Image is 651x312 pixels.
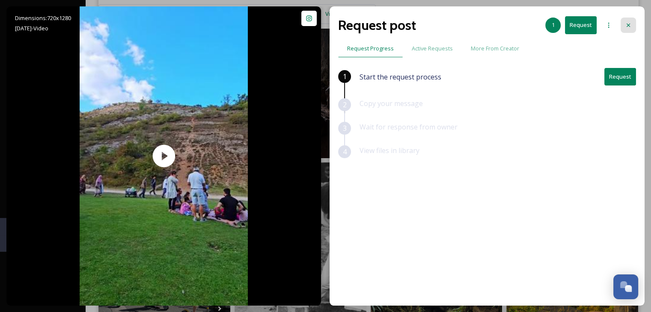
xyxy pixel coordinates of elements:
span: [DATE] - Video [15,24,48,32]
span: Copy your message [360,99,423,108]
button: Open Chat [613,274,638,299]
h2: Request post [338,15,416,35]
span: 1 [343,71,347,82]
img: thumbnail [80,6,248,306]
span: More From Creator [471,44,519,53]
span: View files in library [360,146,419,155]
button: Request [604,68,636,85]
span: 2 [343,100,347,110]
span: Start the request process [360,72,441,82]
span: 4 [343,147,347,157]
button: Request [565,16,597,34]
span: Active Requests [412,44,453,53]
span: Wait for response from owner [360,122,458,132]
span: Request Progress [347,44,394,53]
span: Dimensions: 720 x 1280 [15,14,71,22]
span: 3 [343,123,347,133]
span: 1 [552,21,555,29]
